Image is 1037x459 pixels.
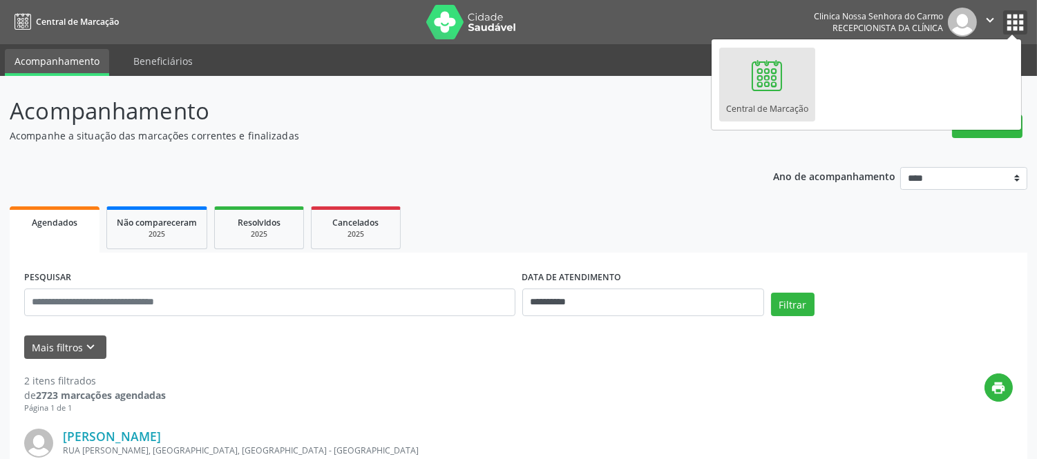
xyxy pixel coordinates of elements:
div: Página 1 de 1 [24,402,166,414]
span: Central de Marcação [36,16,119,28]
div: 2025 [225,229,294,240]
div: RUA [PERSON_NAME], [GEOGRAPHIC_DATA], [GEOGRAPHIC_DATA] - [GEOGRAPHIC_DATA] [63,445,806,456]
strong: 2723 marcações agendadas [36,389,166,402]
div: 2 itens filtrados [24,373,166,388]
p: Acompanhamento [10,94,722,128]
i:  [982,12,998,28]
img: img [24,429,53,458]
span: Cancelados [333,217,379,228]
button: Filtrar [771,293,815,316]
a: Beneficiários [124,49,202,73]
p: Ano de acompanhamento [773,167,895,184]
span: Não compareceram [117,217,197,228]
i: keyboard_arrow_down [84,340,99,355]
button:  [977,8,1003,37]
span: Agendados [32,217,77,228]
a: Central de Marcação [10,10,119,33]
img: img [948,8,977,37]
button: print [984,373,1013,402]
i: print [991,380,1007,395]
div: Clinica Nossa Senhora do Carmo [814,10,943,22]
p: Acompanhe a situação das marcações correntes e finalizadas [10,128,722,143]
a: Acompanhamento [5,49,109,76]
span: Recepcionista da clínica [833,22,943,34]
button: Mais filtroskeyboard_arrow_down [24,335,106,360]
label: DATA DE ATENDIMENTO [522,267,622,289]
div: 2025 [117,229,197,240]
a: Central de Marcação [719,48,815,121]
div: de [24,388,166,402]
div: 2025 [321,229,390,240]
button: apps [1003,10,1027,35]
a: [PERSON_NAME] [63,429,161,444]
span: Resolvidos [238,217,280,228]
label: PESQUISAR [24,267,71,289]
